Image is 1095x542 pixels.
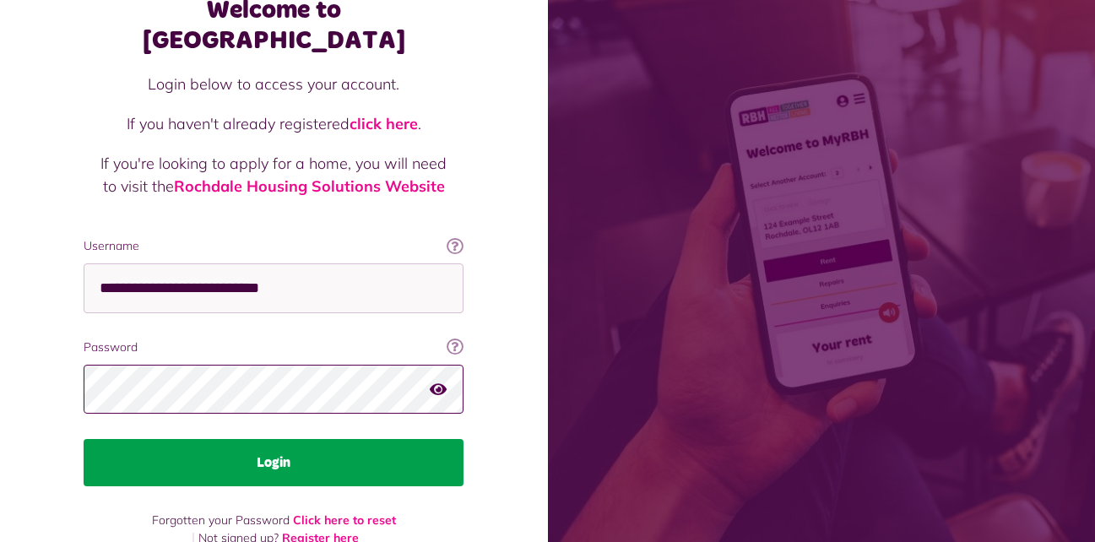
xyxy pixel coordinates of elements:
[152,512,290,528] span: Forgotten your Password
[100,152,447,198] p: If you're looking to apply for a home, you will need to visit the
[293,512,396,528] a: Click here to reset
[100,112,447,135] p: If you haven't already registered .
[100,73,447,95] p: Login below to access your account.
[174,176,445,196] a: Rochdale Housing Solutions Website
[84,339,463,356] label: Password
[350,114,418,133] a: click here
[84,439,463,486] button: Login
[84,237,463,255] label: Username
